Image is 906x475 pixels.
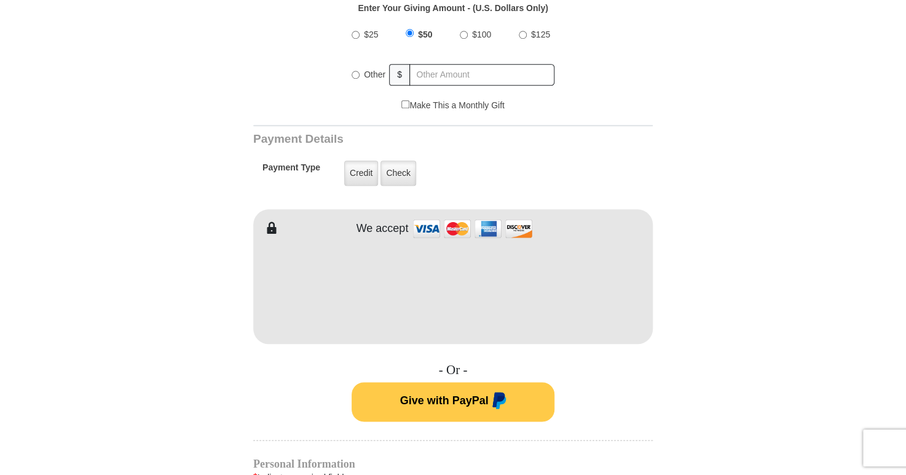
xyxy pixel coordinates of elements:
[489,392,506,412] img: paypal
[253,132,567,146] h3: Payment Details
[364,70,385,79] span: Other
[400,394,488,407] span: Give with PayPal
[262,162,320,179] h5: Payment Type
[253,362,653,378] h4: - Or -
[389,64,410,86] span: $
[409,64,554,86] input: Other Amount
[418,30,432,39] span: $50
[411,215,534,242] img: credit cards accepted
[356,222,409,236] h4: We accept
[253,459,653,469] h4: Personal Information
[364,30,378,39] span: $25
[380,161,416,186] label: Check
[358,3,548,13] strong: Enter Your Giving Amount - (U.S. Dollars Only)
[531,30,550,39] span: $125
[352,382,554,421] button: Give with PayPal
[401,100,409,108] input: Make This a Monthly Gift
[344,161,378,186] label: Credit
[401,99,505,112] label: Make This a Monthly Gift
[472,30,491,39] span: $100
